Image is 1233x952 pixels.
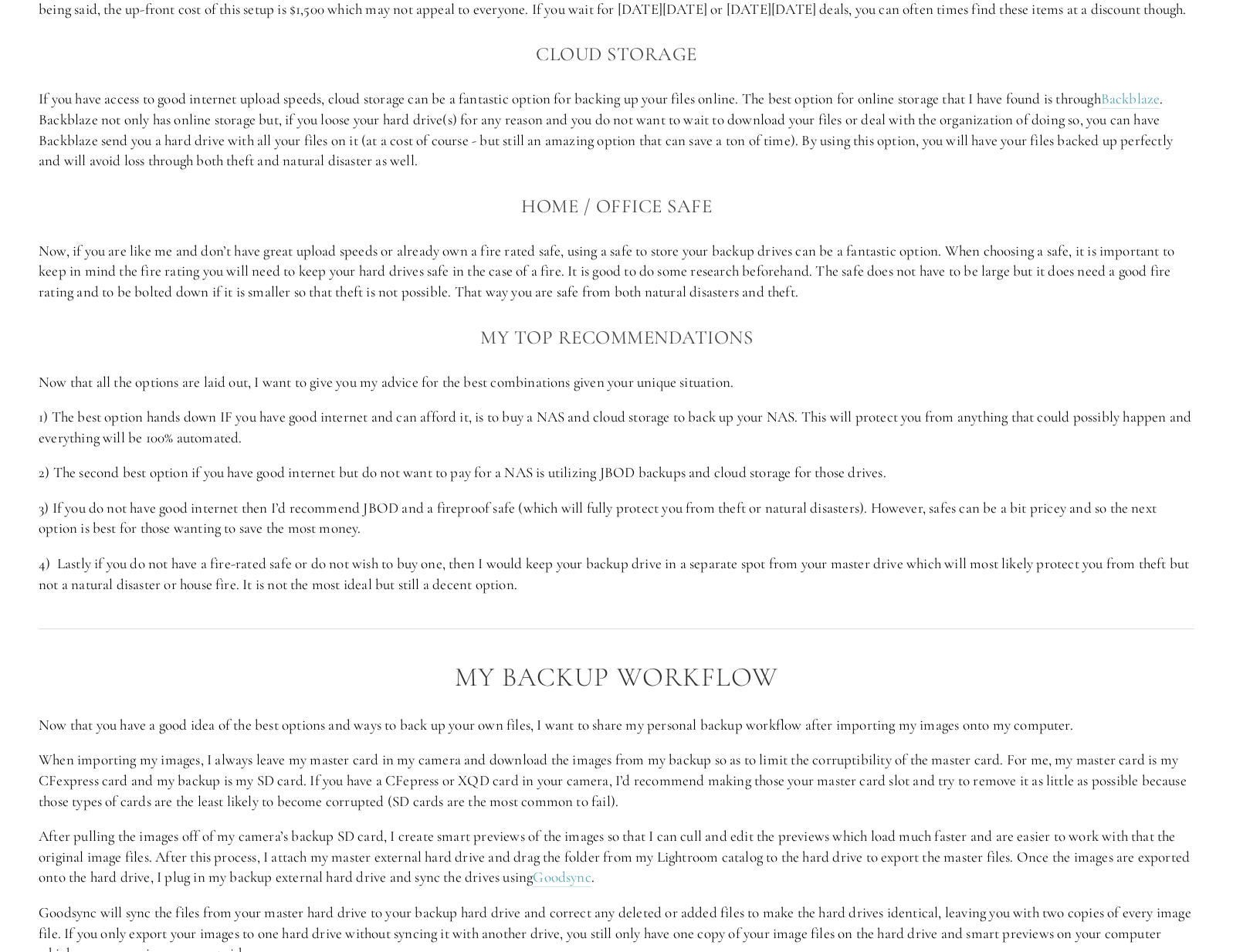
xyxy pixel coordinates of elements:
[39,662,1194,693] h2: My Backup Workflow
[1101,90,1160,109] a: Backblaze
[39,554,1194,595] p: 4) Lastly if you do not have a fire-rated safe or do not wish to buy one, then I would keep your ...
[39,715,1194,736] p: Now that you have a good idea of the best options and ways to back up your own files, I want to s...
[39,372,1194,393] p: Now that all the options are laid out, I want to give you my advice for the best combinations giv...
[39,322,1194,353] h3: My Top Recommendations
[39,89,1194,171] p: If you have access to good internet upload speeds, cloud storage can be a fantastic option for ba...
[39,826,1194,888] p: After pulling the images off of my camera’s backup SD card, I create smart previews of the images...
[39,498,1194,539] p: 3) If you do not have good internet then I’d recommend JBOD and a fireproof safe (which will full...
[39,750,1194,811] p: When importing my images, I always leave my master card in my camera and download the images from...
[39,407,1194,448] p: 1) The best option hands down IF you have good internet and can afford it, is to buy a NAS and cl...
[39,462,1194,483] p: 2) The second best option if you have good internet but do not want to pay for a NAS is utilizing...
[39,191,1194,222] h3: Home / Office Safe
[533,868,591,887] a: Goodsync
[39,241,1194,303] p: Now, if you are like me and don’t have great upload speeds or already own a fire rated safe, usin...
[39,39,1194,69] h3: Cloud Storage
